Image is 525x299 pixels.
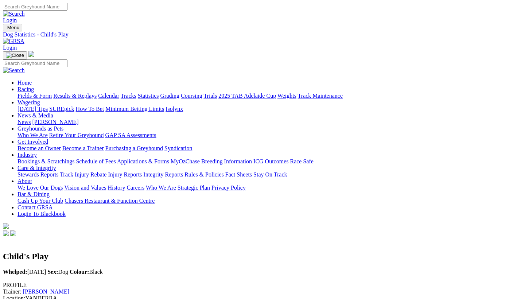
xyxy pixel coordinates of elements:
[60,171,106,178] a: Track Injury Rebate
[17,139,48,145] a: Get Involved
[138,93,159,99] a: Statistics
[70,269,103,275] span: Black
[121,93,136,99] a: Tracks
[17,132,48,138] a: Who We Are
[166,106,183,112] a: Isolynx
[76,106,104,112] a: How To Bet
[143,171,183,178] a: Integrity Reports
[17,204,52,210] a: Contact GRSA
[70,269,89,275] b: Colour:
[17,99,40,105] a: Wagering
[17,79,32,86] a: Home
[17,145,61,151] a: Become an Owner
[17,191,50,197] a: Bar & Dining
[3,51,27,59] button: Toggle navigation
[62,145,104,151] a: Become a Trainer
[3,24,22,31] button: Toggle navigation
[17,119,31,125] a: News
[17,125,63,132] a: Greyhounds as Pets
[17,178,32,184] a: About
[17,198,63,204] a: Cash Up Your Club
[298,93,343,99] a: Track Maintenance
[225,171,252,178] a: Fact Sheets
[3,38,24,44] img: GRSA
[3,269,46,275] span: [DATE]
[47,269,68,275] span: Dog
[3,252,522,261] h2: Child's Play
[3,3,67,11] input: Search
[277,93,296,99] a: Weights
[203,93,217,99] a: Trials
[184,171,224,178] a: Rules & Policies
[53,93,97,99] a: Results & Replays
[17,106,522,112] div: Wagering
[49,132,104,138] a: Retire Your Greyhound
[17,152,37,158] a: Industry
[47,269,58,275] b: Sex:
[17,171,522,178] div: Care & Integrity
[17,198,522,204] div: Bar & Dining
[32,119,78,125] a: [PERSON_NAME]
[171,158,200,164] a: MyOzChase
[3,17,17,23] a: Login
[17,185,522,191] div: About
[64,185,106,191] a: Vision and Values
[65,198,155,204] a: Chasers Restaurant & Function Centre
[181,93,202,99] a: Coursing
[164,145,192,151] a: Syndication
[3,31,522,38] a: Dog Statistics - Child's Play
[7,25,19,30] span: Menu
[105,145,163,151] a: Purchasing a Greyhound
[17,165,56,171] a: Care & Integrity
[17,93,52,99] a: Fields & Form
[98,93,119,99] a: Calendar
[3,59,67,67] input: Search
[108,171,142,178] a: Injury Reports
[253,158,288,164] a: ICG Outcomes
[127,185,144,191] a: Careers
[76,158,116,164] a: Schedule of Fees
[290,158,313,164] a: Race Safe
[201,158,252,164] a: Breeding Information
[17,112,53,119] a: News & Media
[253,171,287,178] a: Stay On Track
[105,106,164,112] a: Minimum Betting Limits
[17,158,522,165] div: Industry
[17,86,34,92] a: Racing
[49,106,74,112] a: SUREpick
[3,288,22,295] span: Trainer:
[160,93,179,99] a: Grading
[3,282,522,288] div: PROFILE
[17,93,522,99] div: Racing
[28,51,34,57] img: logo-grsa-white.png
[146,185,176,191] a: Who We Are
[3,67,25,74] img: Search
[17,171,58,178] a: Stewards Reports
[117,158,169,164] a: Applications & Forms
[17,106,48,112] a: [DATE] Tips
[17,158,74,164] a: Bookings & Scratchings
[218,93,276,99] a: 2025 TAB Adelaide Cup
[17,132,522,139] div: Greyhounds as Pets
[17,119,522,125] div: News & Media
[178,185,210,191] a: Strategic Plan
[17,211,66,217] a: Login To Blackbook
[3,269,27,275] b: Whelped:
[211,185,246,191] a: Privacy Policy
[17,145,522,152] div: Get Involved
[108,185,125,191] a: History
[3,11,25,17] img: Search
[17,185,63,191] a: We Love Our Dogs
[3,230,9,236] img: facebook.svg
[105,132,156,138] a: GAP SA Assessments
[3,223,9,229] img: logo-grsa-white.png
[10,230,16,236] img: twitter.svg
[23,288,69,295] a: [PERSON_NAME]
[3,44,17,51] a: Login
[6,53,24,58] img: Close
